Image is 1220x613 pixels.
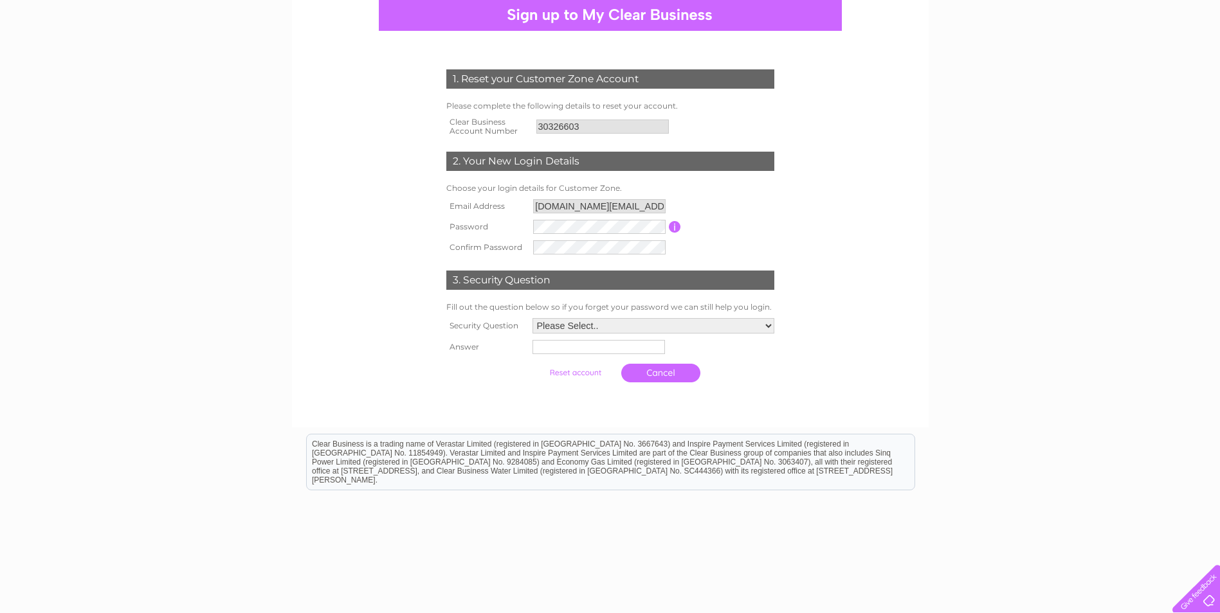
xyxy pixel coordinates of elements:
th: Confirm Password [443,237,531,258]
input: Information [669,221,681,233]
a: Telecoms [1108,55,1147,64]
th: Clear Business Account Number [443,114,533,139]
a: Water [1040,55,1064,64]
a: 0333 014 3131 [978,6,1066,22]
a: Energy [1072,55,1100,64]
div: 2. Your New Login Details [446,152,774,171]
th: Password [443,217,531,237]
a: Blog [1154,55,1173,64]
div: Clear Business is a trading name of Verastar Limited (registered in [GEOGRAPHIC_DATA] No. 3667643... [307,7,915,62]
th: Security Question [443,315,529,337]
div: 3. Security Question [446,271,774,290]
input: Submit [536,364,615,382]
div: 1. Reset your Customer Zone Account [446,69,774,89]
td: Choose your login details for Customer Zone. [443,181,778,196]
a: Cancel [621,364,700,382]
a: Contact [1181,55,1212,64]
th: Answer [443,337,529,357]
img: logo.png [42,33,108,73]
th: Email Address [443,196,531,217]
td: Please complete the following details to reset your account. [443,98,778,114]
td: Fill out the question below so if you forget your password we can still help you login. [443,299,778,315]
